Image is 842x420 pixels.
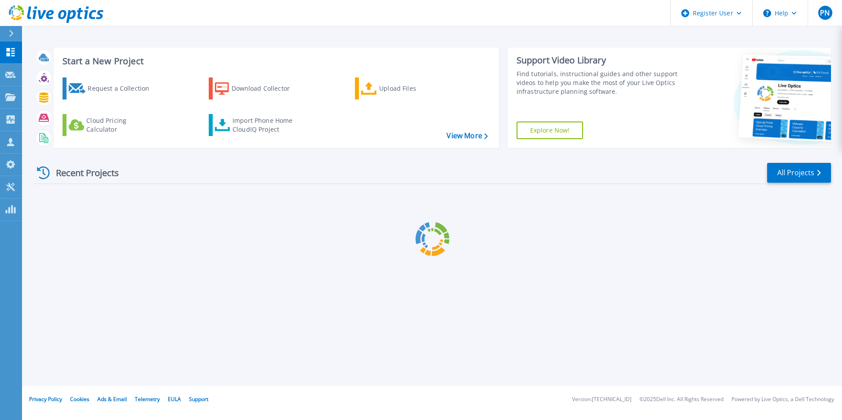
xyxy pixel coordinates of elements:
a: Ads & Email [97,395,127,403]
a: Telemetry [135,395,160,403]
a: All Projects [767,163,831,183]
a: Upload Files [355,77,453,99]
h3: Start a New Project [63,56,487,66]
div: Import Phone Home CloudIQ Project [233,116,301,134]
a: Cookies [70,395,89,403]
a: Download Collector [209,77,307,99]
li: Version: [TECHNICAL_ID] [572,397,631,402]
a: EULA [168,395,181,403]
div: Request a Collection [88,80,158,97]
a: View More [447,132,487,140]
div: Download Collector [232,80,302,97]
div: Recent Projects [34,162,131,184]
div: Support Video Library [517,55,681,66]
a: Explore Now! [517,122,583,139]
div: Find tutorials, instructional guides and other support videos to help you make the most of your L... [517,70,681,96]
li: Powered by Live Optics, a Dell Technology [731,397,834,402]
div: Upload Files [379,80,450,97]
div: Cloud Pricing Calculator [86,116,157,134]
span: PN [820,9,830,16]
li: © 2025 Dell Inc. All Rights Reserved [639,397,724,402]
a: Request a Collection [63,77,161,99]
a: Cloud Pricing Calculator [63,114,161,136]
a: Privacy Policy [29,395,62,403]
a: Support [189,395,208,403]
